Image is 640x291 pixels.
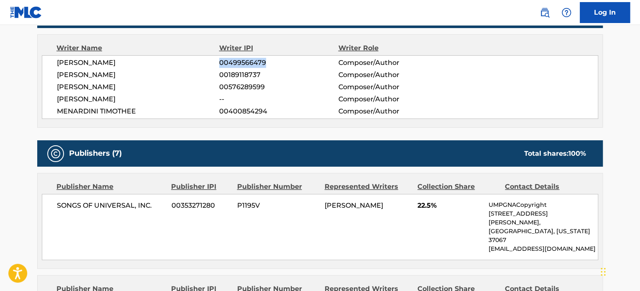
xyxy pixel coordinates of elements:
span: MENARDINI TIMOTHEE [57,106,219,116]
span: Composer/Author [338,58,446,68]
span: 100 % [568,149,586,157]
div: Writer IPI [219,43,338,53]
span: [PERSON_NAME] [57,70,219,80]
span: Composer/Author [338,94,446,104]
div: Publisher IPI [171,182,230,192]
span: Composer/Author [338,106,446,116]
span: [PERSON_NAME] [57,82,219,92]
img: search [540,8,550,18]
div: Total shares: [524,149,586,159]
div: Publisher Name [56,182,165,192]
a: Log In [580,2,630,23]
iframe: Chat Widget [598,251,640,291]
span: 00499566479 [219,58,338,68]
span: Composer/Author [338,82,446,92]
div: Represented Writers [325,182,411,192]
img: Publishers [51,149,61,159]
img: MLC Logo [10,6,42,18]
span: P1195V [237,201,318,211]
span: [PERSON_NAME] [57,58,219,68]
p: [STREET_ADDRESS][PERSON_NAME], [489,209,598,227]
span: [PERSON_NAME] [325,201,383,209]
div: Help [558,4,575,21]
div: Writer Name [56,43,219,53]
img: help [561,8,571,18]
a: Public Search [536,4,553,21]
span: SONGS OF UNIVERSAL, INC. [57,201,165,211]
div: Drag [601,259,606,284]
p: [GEOGRAPHIC_DATA], [US_STATE] 37067 [489,227,598,245]
span: [PERSON_NAME] [57,94,219,104]
span: 00400854294 [219,106,338,116]
div: Publisher Number [237,182,318,192]
span: Composer/Author [338,70,446,80]
div: Writer Role [338,43,446,53]
p: UMPGNACopyright [489,201,598,209]
span: 22.5% [417,201,482,211]
span: 00189118737 [219,70,338,80]
div: Contact Details [505,182,586,192]
span: 00576289599 [219,82,338,92]
h5: Publishers (7) [69,149,122,158]
p: [EMAIL_ADDRESS][DOMAIN_NAME] [489,245,598,253]
span: -- [219,94,338,104]
div: Collection Share [417,182,499,192]
span: 00353271280 [172,201,231,211]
